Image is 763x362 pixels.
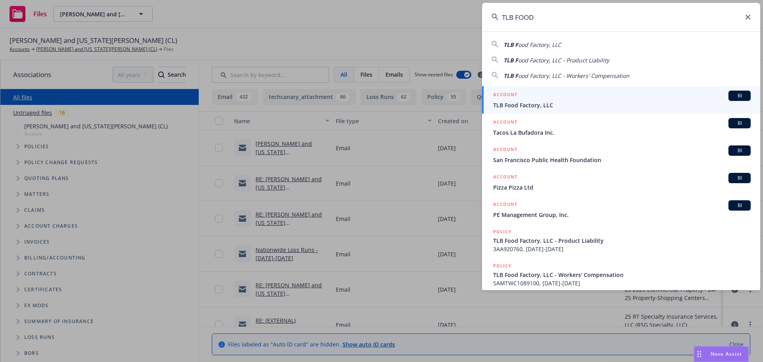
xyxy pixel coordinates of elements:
span: TLB Food Factory, LLC [493,101,751,109]
h5: POLICY [493,228,511,236]
span: Nova Assist [711,350,742,357]
h5: ACCOUNT [493,173,517,182]
span: BI [732,92,748,99]
a: ACCOUNTBISan Francisco Public Health Foundation [482,141,760,168]
h5: ACCOUNT [493,200,517,210]
span: TLB F [504,72,518,79]
a: POLICYTLB Food Factory, LLC - Product Liability3AA920760, [DATE]-[DATE] [482,223,760,257]
h5: ACCOUNT [493,118,517,128]
a: ACCOUNTBITacos La Bufadora Inc. [482,114,760,141]
span: TLB Food Factory, LLC - Workers' Compensation [493,271,751,279]
span: BI [732,147,748,154]
h5: ACCOUNT [493,145,517,155]
button: Nova Assist [694,346,749,362]
span: ood Factory, LLC - Workers' Compensation [518,72,629,79]
input: Search... [482,3,760,31]
span: ood Factory, LLC [518,41,561,48]
span: TLB F [504,41,518,48]
span: BI [732,202,748,209]
span: ood Factory, LLC - Product Liability [518,56,609,64]
span: BI [732,174,748,182]
span: PE Management Group, Inc. [493,211,751,219]
span: Pizza Pizza Ltd [493,183,751,192]
span: 3AA920760, [DATE]-[DATE] [493,245,751,253]
a: POLICYTLB Food Factory, LLC - Workers' CompensationSAMTWC1089100, [DATE]-[DATE] [482,257,760,292]
div: Drag to move [694,347,704,362]
h5: POLICY [493,262,511,270]
span: San Francisco Public Health Foundation [493,156,751,164]
span: SAMTWC1089100, [DATE]-[DATE] [493,279,751,287]
span: Tacos La Bufadora Inc. [493,128,751,137]
span: TLB Food Factory, LLC - Product Liability [493,236,751,245]
a: ACCOUNTBIPizza Pizza Ltd [482,168,760,196]
a: ACCOUNTBIPE Management Group, Inc. [482,196,760,223]
h5: ACCOUNT [493,91,517,100]
span: BI [732,120,748,127]
a: ACCOUNTBITLB Food Factory, LLC [482,86,760,114]
span: TLB F [504,56,518,64]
